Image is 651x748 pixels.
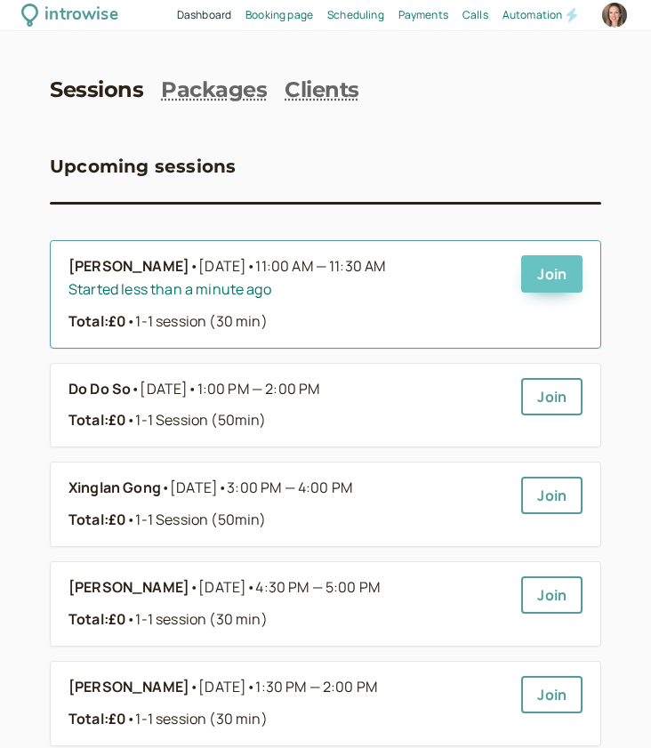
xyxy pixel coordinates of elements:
[218,478,227,497] span: •
[246,677,255,696] span: •
[462,7,488,22] span: Calls
[126,609,267,629] span: 1-1 session (30 min)
[198,255,385,278] span: [DATE]
[68,311,126,331] strong: Total: £0
[68,378,131,401] b: Do Do So
[502,7,563,22] span: Automation
[68,676,507,731] a: [PERSON_NAME]•[DATE]•1:30 PM — 2:00 PMTotal:£0•1-1 session (30 min)
[68,255,507,334] a: [PERSON_NAME]•[DATE]•11:00 AM — 11:30 AMStarted less than a minute agoTotal:£0•1-1 session (30 min)
[126,410,135,430] span: •
[398,7,448,22] span: Payments
[126,311,135,331] span: •
[198,576,380,599] span: [DATE]
[255,677,377,696] span: 1:30 PM — 2:00 PM
[68,510,126,529] strong: Total: £0
[327,7,384,22] span: Scheduling
[68,278,507,302] div: Started less than a minute ago
[50,152,236,181] h3: Upcoming sessions
[189,576,198,599] span: •
[285,77,359,103] a: Clients
[68,255,189,278] b: [PERSON_NAME]
[227,478,352,497] span: 3:00 PM — 4:00 PM
[68,576,189,599] b: [PERSON_NAME]
[521,378,583,415] a: Join
[189,676,198,699] span: •
[68,609,126,629] strong: Total: £0
[44,2,117,29] div: introwise
[245,7,313,22] span: Booking page
[126,410,266,430] span: 1-1 Session (50min)
[177,6,231,23] a: Dashboard
[68,477,161,500] b: Xinglan Gong
[562,663,651,748] iframe: Chat Widget
[68,709,126,728] strong: Total: £0
[68,378,507,433] a: Do Do So•[DATE]•1:00 PM — 2:00 PMTotal:£0•1-1 Session (50min)
[198,676,377,699] span: [DATE]
[246,256,255,276] span: •
[131,378,140,401] span: •
[189,255,198,278] span: •
[140,378,319,401] span: [DATE]
[50,77,143,103] a: Sessions
[502,6,563,23] a: Automation
[188,379,197,398] span: •
[255,577,380,597] span: 4:30 PM — 5:00 PM
[21,2,118,29] a: introwise
[462,6,488,23] a: Calls
[126,311,267,331] span: 1-1 session (30 min)
[255,256,385,276] span: 11:00 AM — 11:30 AM
[68,676,189,699] b: [PERSON_NAME]
[177,7,231,22] span: Dashboard
[398,6,448,23] a: Payments
[126,510,266,529] span: 1-1 Session (50min)
[197,379,320,398] span: 1:00 PM — 2:00 PM
[126,709,267,728] span: 1-1 session (30 min)
[161,477,170,500] span: •
[68,477,507,532] a: Xinglan Gong•[DATE]•3:00 PM — 4:00 PMTotal:£0•1-1 Session (50min)
[126,510,135,529] span: •
[521,676,583,713] a: Join
[126,709,135,728] span: •
[521,477,583,514] a: Join
[68,576,507,631] a: [PERSON_NAME]•[DATE]•4:30 PM — 5:00 PMTotal:£0•1-1 session (30 min)
[170,477,352,500] span: [DATE]
[245,6,313,23] a: Booking page
[327,6,384,23] a: Scheduling
[521,255,583,293] a: Join
[161,77,267,103] a: Packages
[521,576,583,614] a: Join
[246,577,255,597] span: •
[68,410,126,430] strong: Total: £0
[126,609,135,629] span: •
